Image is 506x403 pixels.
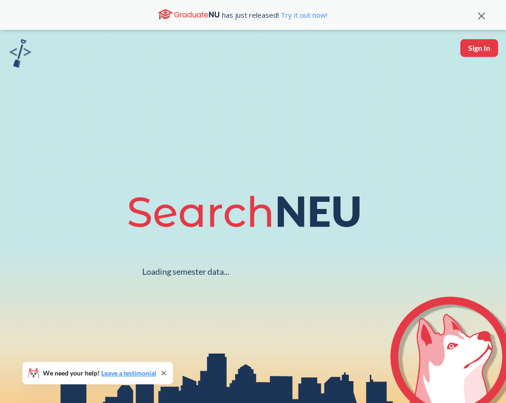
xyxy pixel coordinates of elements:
span: has just released! [222,10,327,20]
a: Try it out now! [279,10,327,20]
img: sandbox logo [9,39,31,68]
a: Leave a testimonial [101,369,156,377]
button: Sign In [460,39,498,57]
div: Loading semester data... [142,266,229,277]
a: sandbox logo [9,39,31,70]
span: We need your help! [43,370,156,376]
